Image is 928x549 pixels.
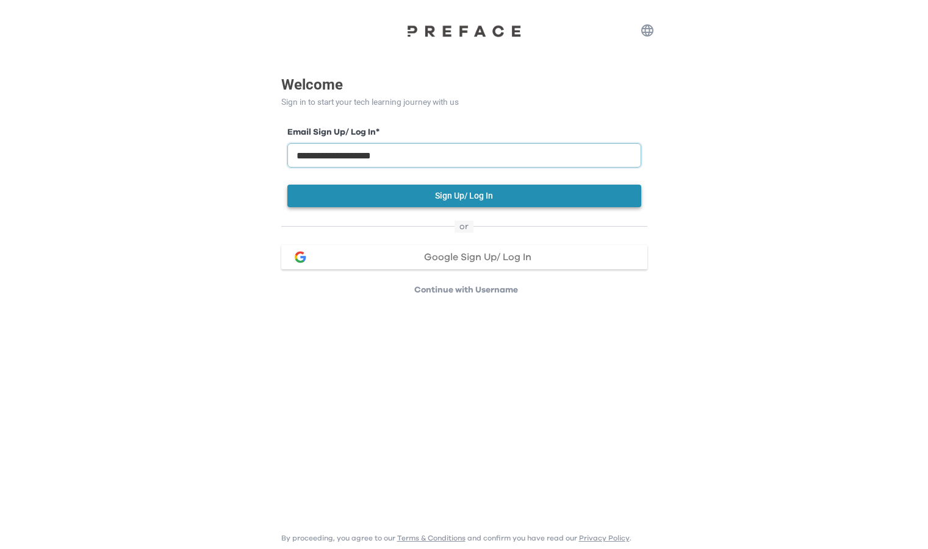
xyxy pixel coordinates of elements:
[397,534,466,542] a: Terms & Conditions
[403,24,525,37] img: Preface Logo
[293,250,308,264] img: google login
[281,533,631,543] p: By proceeding, you agree to our and confirm you have read our .
[281,96,647,108] p: Sign in to start your tech learning journey with us
[424,252,531,262] span: Google Sign Up/ Log In
[287,126,641,139] label: Email Sign Up/ Log In *
[455,221,473,233] span: or
[579,534,630,542] a: Privacy Policy
[285,284,647,296] p: Continue with Username
[281,245,647,269] button: google loginGoogle Sign Up/ Log In
[281,74,647,96] p: Welcome
[287,185,641,207] button: Sign Up/ Log In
